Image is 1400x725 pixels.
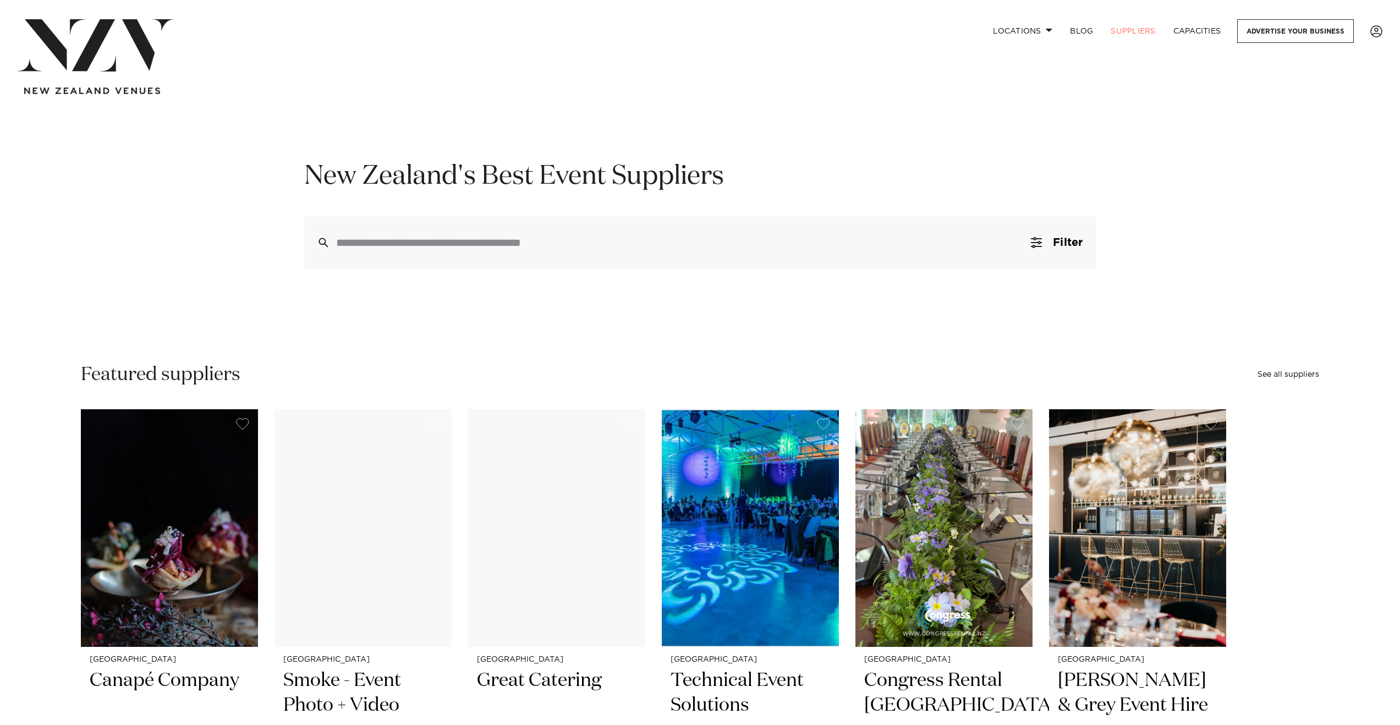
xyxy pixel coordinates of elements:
[477,656,636,664] small: [GEOGRAPHIC_DATA]
[671,656,830,664] small: [GEOGRAPHIC_DATA]
[1058,656,1217,664] small: [GEOGRAPHIC_DATA]
[18,19,173,72] img: nzv-logo.png
[81,363,240,387] h2: Featured suppliers
[1165,19,1230,43] a: Capacities
[1053,237,1083,248] span: Filter
[1102,19,1164,43] a: SUPPLIERS
[304,160,1096,194] h1: New Zealand's Best Event Suppliers
[90,656,249,664] small: [GEOGRAPHIC_DATA]
[1258,371,1319,378] a: See all suppliers
[1018,216,1096,269] button: Filter
[24,87,160,95] img: new-zealand-venues-text.png
[283,656,443,664] small: [GEOGRAPHIC_DATA]
[984,19,1061,43] a: Locations
[864,656,1024,664] small: [GEOGRAPHIC_DATA]
[1061,19,1102,43] a: BLOG
[1237,19,1354,43] a: Advertise your business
